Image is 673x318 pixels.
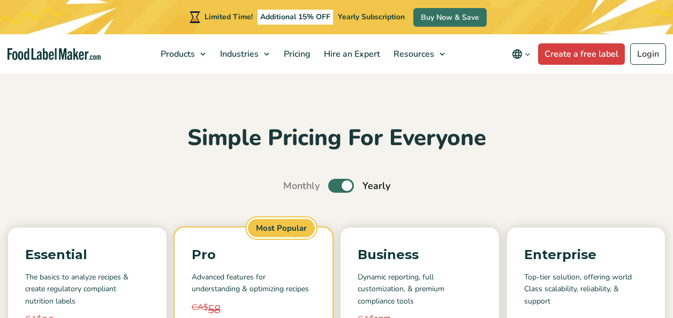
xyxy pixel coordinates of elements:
[25,271,149,307] p: The basics to analyze recipes & create regulatory compliant nutrition labels
[413,8,487,27] a: Buy Now & Save
[277,34,315,74] a: Pricing
[328,179,354,193] label: Toggle
[157,48,196,60] span: Products
[321,48,381,60] span: Hire an Expert
[524,245,648,265] p: Enterprise
[317,34,384,74] a: Hire an Expert
[8,124,665,153] h2: Simple Pricing For Everyone
[217,48,260,60] span: Industries
[362,179,390,193] span: Yearly
[358,245,482,265] p: Business
[387,34,450,74] a: Resources
[338,12,405,22] span: Yearly Subscription
[258,10,333,25] span: Additional 15% OFF
[154,34,211,74] a: Products
[192,245,316,265] p: Pro
[504,43,538,65] button: Change language
[205,12,253,22] span: Limited Time!
[192,301,208,314] span: CA$
[25,245,149,265] p: Essential
[192,271,316,296] p: Advanced features for understanding & optimizing recipes
[630,43,666,65] a: Login
[214,34,275,74] a: Industries
[524,271,648,307] p: Top-tier solution, offering world Class scalability, reliability, & support
[208,301,221,317] span: 58
[358,271,482,307] p: Dynamic reporting, full customization, & premium compliance tools
[283,179,320,193] span: Monthly
[281,48,312,60] span: Pricing
[538,43,625,65] a: Create a free label
[246,217,316,239] span: Most Popular
[7,48,101,60] a: Food Label Maker homepage
[390,48,435,60] span: Resources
